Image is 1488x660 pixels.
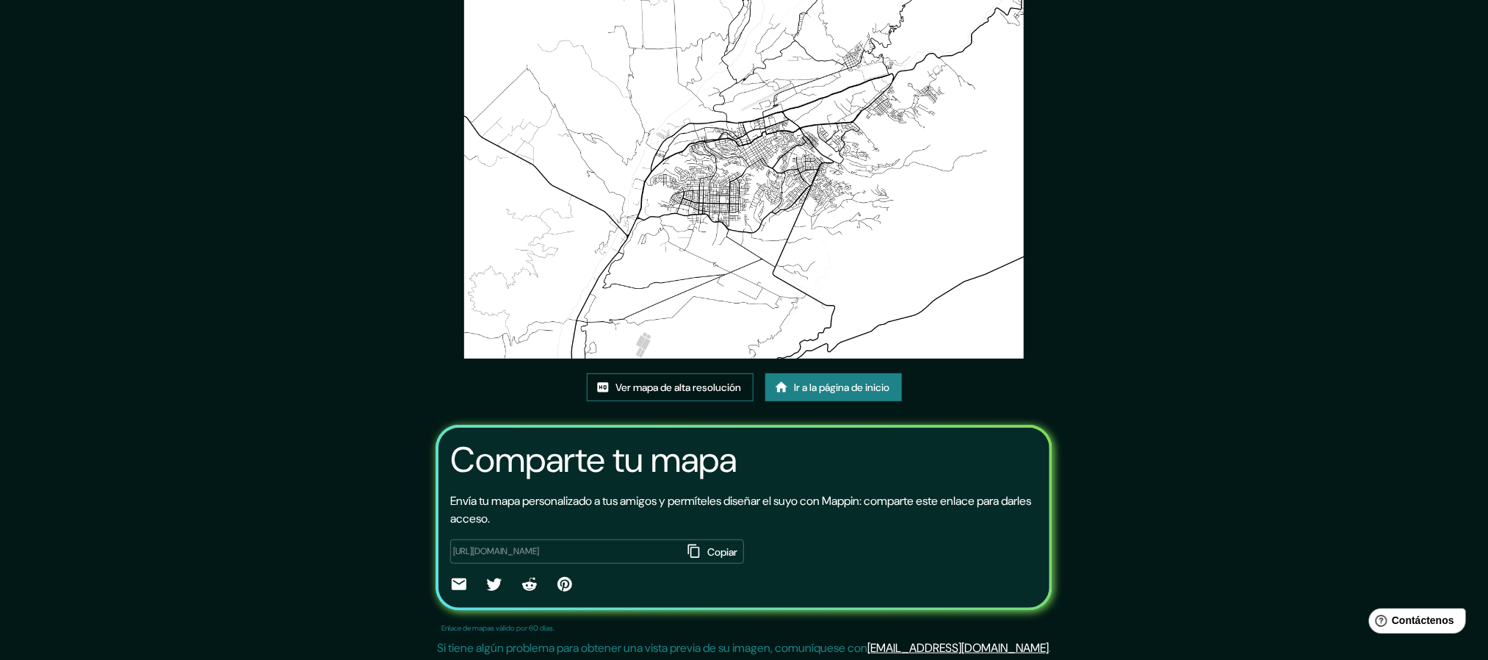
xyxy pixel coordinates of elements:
[707,545,737,559] font: Copiar
[587,373,754,401] a: Ver mapa de alta resolución
[765,373,902,401] a: Ir a la página de inicio
[867,640,1049,656] a: [EMAIL_ADDRESS][DOMAIN_NAME]
[795,381,890,394] font: Ir a la página de inicio
[683,539,744,564] button: Copiar
[450,437,737,483] font: Comparte tu mapa
[1357,603,1472,644] iframe: Lanzador de widgets de ayuda
[450,493,1031,526] font: Envía tu mapa personalizado a tus amigos y permíteles diseñar el suyo con Mappin: comparte este e...
[616,381,742,394] font: Ver mapa de alta resolución
[1049,640,1051,656] font: .
[437,640,867,656] font: Si tiene algún problema para obtener una vista previa de su imagen, comuníquese con
[441,623,555,633] font: Enlace de mapas válido por 60 días.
